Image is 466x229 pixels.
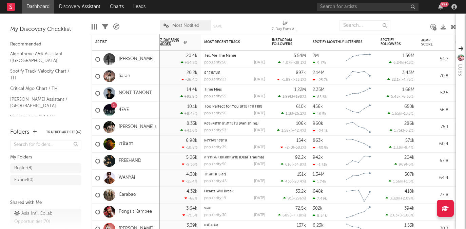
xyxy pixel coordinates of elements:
div: 92.2k [295,155,306,160]
div: [DATE] [254,95,265,98]
div: popularity: 23 [204,78,226,81]
div: 418k [405,189,414,194]
div: Spotify Monthly Listeners [313,40,364,44]
a: Funnel(0) [10,175,81,185]
div: Most Recent Track [204,40,255,44]
span: -38.1 % [293,61,305,65]
div: +54.7 % [181,60,197,65]
span: -20.4 % [293,180,305,184]
div: 77.8 [421,191,448,199]
span: 5.45k [391,95,401,99]
div: [DATE] [254,112,265,115]
a: Algorithmic A&R Assistant ([GEOGRAPHIC_DATA]) [10,50,75,64]
div: 1.74k [313,179,326,184]
div: LUSS [456,64,464,76]
svg: Chart title [343,51,374,68]
div: Spotify Followers [381,38,404,46]
div: Recommended [10,40,81,49]
div: popularity: 45 [204,179,227,183]
div: 507k [405,172,414,177]
a: [PERSON_NAME] [119,56,154,62]
div: Shared with Me [10,199,81,207]
div: 54.7 [421,55,448,63]
div: [DATE] [254,163,265,166]
span: 91 [288,197,292,201]
div: ( ) [390,128,414,133]
div: ( ) [386,213,414,217]
div: 1.59M [403,54,414,58]
a: Shazam Top 200 / TH [10,113,75,120]
div: 106k [296,121,306,126]
div: 6.23k [313,223,324,228]
span: -13.3 % [402,112,413,116]
div: ( ) [387,94,414,99]
div: แม่ไม่ติด [204,224,265,227]
span: 2.63k [390,214,400,217]
div: 10.1k [187,104,197,109]
div: ไกลเกิน (Far) [204,173,265,176]
div: 302k [313,206,323,211]
button: 99+ [438,4,443,9]
a: [PERSON_NAME]'s [119,124,157,130]
div: Hearts Will Break [204,190,265,193]
div: Roster ( 8 ) [14,164,33,172]
span: -4.75 % [402,78,413,82]
div: 3.43M [402,71,414,75]
div: -25.4 % [182,179,197,184]
div: My Discovery Checklist [10,25,81,34]
div: ( ) [281,179,306,184]
div: Edit Columns [92,17,97,37]
span: 1.33k [393,146,402,150]
div: ( ) [277,128,306,133]
svg: Chart title [343,102,374,119]
span: Most Notified [172,23,199,28]
div: 4.32k [187,189,197,194]
div: Time Flies [204,88,265,92]
div: +43.6 % [180,128,197,133]
div: [DATE] [254,129,265,132]
div: ( ) [278,94,306,99]
div: [DATE] [254,213,265,217]
div: 56.8 [421,106,448,114]
div: 75.1 [421,123,448,131]
span: +13 % [404,61,413,65]
div: 650k [404,104,414,109]
div: -24.1k [313,129,328,133]
span: +296 % [293,197,305,201]
a: Pongsit Kampee [119,209,152,215]
div: [DATE] [254,146,265,149]
span: +7.71k % [291,214,305,217]
div: ( ) [278,213,306,217]
div: 394k [404,206,414,211]
div: [DATE] [254,179,265,183]
a: แม่ไม่ติด [204,224,218,227]
div: Folders [10,128,30,136]
div: 74.9 [421,208,448,216]
a: คงจะดีหากฉันหายไป (Vanishing) [204,122,258,126]
div: ( ) [280,145,306,150]
div: Too Perfect for You (สวย เริ่ด เชิด) [204,105,265,109]
span: -503 % [294,146,305,150]
div: 7-Day Fans Added (7-Day Fans Added) [272,17,299,37]
span: +1.3 % [403,180,413,184]
div: 99 + [440,2,449,7]
div: ( ) [281,111,306,116]
div: popularity: 53 [204,129,226,132]
div: Tell Me The Name [204,54,265,58]
div: 20.2k [187,71,197,75]
div: 70.8 [421,72,448,80]
svg: Chart title [343,153,374,170]
div: -53.9k [313,146,328,150]
div: ( ) [389,179,414,184]
a: เรนิษรา [119,141,133,147]
div: -68 % [185,196,197,201]
svg: Chart title [343,119,374,136]
a: Critical Algo Chart / TH [10,85,75,92]
div: Asia Int'l Collab Opportunities ( 70 ) [14,210,76,226]
span: -270 [285,146,293,150]
div: 960k [313,121,323,126]
span: -34.8 % [293,163,305,167]
span: 3.32k [390,197,399,201]
a: Tell Me The Name [204,54,236,58]
span: 22.1k [392,78,401,82]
